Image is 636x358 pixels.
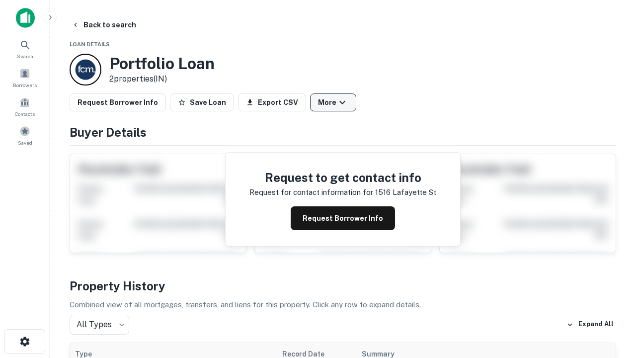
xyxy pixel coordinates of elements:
button: Request Borrower Info [70,93,166,111]
span: Contacts [15,110,35,118]
p: Request for contact information for [249,186,373,198]
h3: Portfolio Loan [109,54,215,73]
div: All Types [70,315,129,335]
button: Expand All [564,317,616,332]
a: Saved [3,122,47,149]
button: Request Borrower Info [291,206,395,230]
a: Borrowers [3,64,47,91]
button: Save Loan [170,93,234,111]
iframe: Chat Widget [586,278,636,326]
button: Export CSV [238,93,306,111]
h4: Property History [70,277,616,295]
span: Saved [18,139,32,147]
a: Search [3,35,47,62]
span: Loan Details [70,41,110,47]
span: Borrowers [13,81,37,89]
h4: Buyer Details [70,123,616,141]
p: 2 properties (IN) [109,73,215,85]
p: 1516 lafayette st [375,186,436,198]
button: Back to search [68,16,140,34]
h4: Request to get contact info [249,169,436,186]
a: Contacts [3,93,47,120]
img: capitalize-icon.png [16,8,35,28]
p: Combined view of all mortgages, transfers, and liens for this property. Click any row to expand d... [70,299,616,311]
button: More [310,93,356,111]
span: Search [17,52,33,60]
